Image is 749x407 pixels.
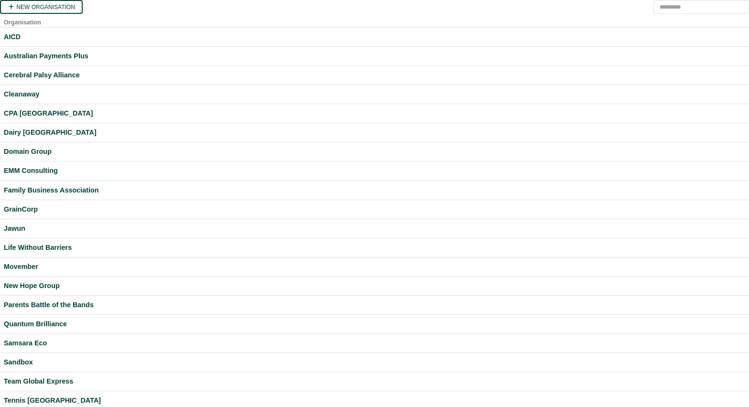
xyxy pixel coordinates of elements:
[4,261,745,272] a: Movember
[4,185,745,196] a: Family Business Association
[4,376,745,387] a: Team Global Express
[4,89,745,100] a: Cleanaway
[4,300,745,311] a: Parents Battle of the Bands
[4,242,745,253] a: Life Without Barriers
[4,223,745,234] a: Jawun
[4,51,745,62] a: Australian Payments Plus
[4,127,745,138] a: Dairy [GEOGRAPHIC_DATA]
[4,32,745,43] a: AICD
[4,204,745,215] a: GrainCorp
[4,338,745,349] a: Samsara Eco
[4,108,745,119] a: CPA [GEOGRAPHIC_DATA]
[4,146,745,157] a: Domain Group
[4,319,745,330] a: Quantum Brilliance
[4,280,745,291] a: New Hope Group
[4,165,745,176] a: EMM Consulting
[4,357,745,368] a: Sandbox
[4,395,745,406] a: Tennis [GEOGRAPHIC_DATA]
[4,70,745,81] a: Cerebral Palsy Alliance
